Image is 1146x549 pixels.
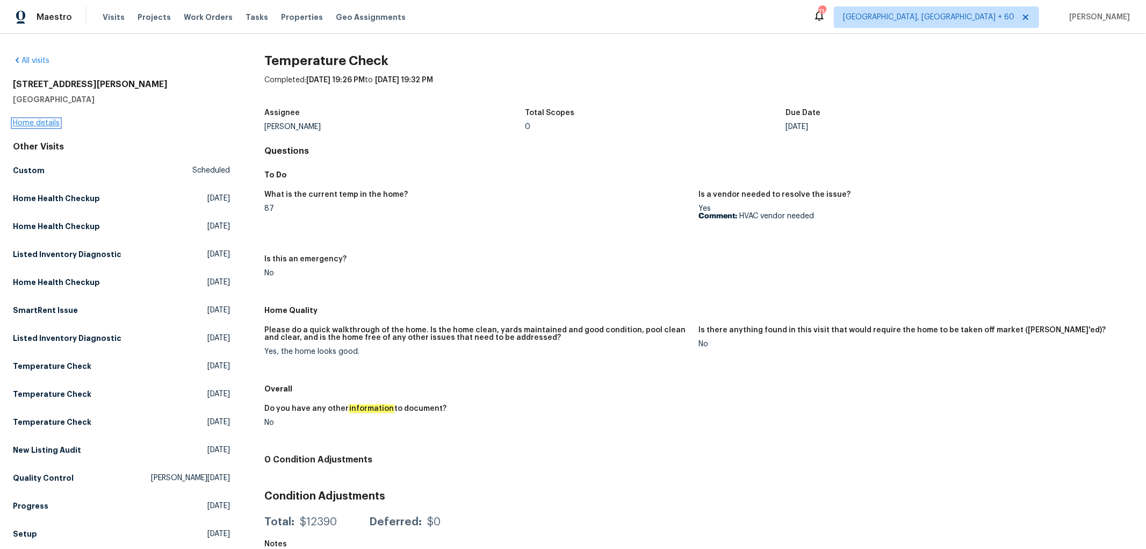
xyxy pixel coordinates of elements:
div: $12390 [300,517,337,527]
a: Home Health Checkup[DATE] [13,217,230,236]
span: Visits [103,12,125,23]
h5: What is the current temp in the home? [264,191,408,198]
h4: Questions [264,146,1133,156]
a: Home Health Checkup[DATE] [13,189,230,208]
h4: 0 Condition Adjustments [264,454,1133,465]
a: Temperature Check[DATE] [13,412,230,432]
span: [DATE] [207,389,230,400]
h5: Is this an emergency? [264,255,347,263]
span: [PERSON_NAME][DATE] [151,473,230,483]
h5: To Do [264,169,1133,180]
h5: Is a vendor needed to resolve the issue? [699,191,851,198]
div: Completed: to [264,75,1133,103]
span: [DATE] [207,445,230,455]
a: Home Health Checkup[DATE] [13,273,230,292]
span: Geo Assignments [336,12,406,23]
p: HVAC vendor needed [699,212,1125,220]
span: [DATE] [207,193,230,204]
span: [DATE] [207,249,230,260]
div: Deferred: [369,517,422,527]
span: [DATE] [207,333,230,344]
span: Scheduled [192,165,230,176]
a: Temperature Check[DATE] [13,357,230,376]
h5: Please do a quick walkthrough of the home. Is the home clean, yards maintained and good condition... [264,326,690,341]
div: Yes, the home looks good. [264,348,690,355]
h2: [STREET_ADDRESS][PERSON_NAME] [13,79,230,90]
a: New Listing Audit[DATE] [13,440,230,460]
div: $0 [427,517,441,527]
a: Listed Inventory Diagnostic[DATE] [13,329,230,348]
h2: Temperature Check [264,55,1133,66]
h5: Is there anything found in this visit that would require the home to be taken off market ([PERSON... [699,326,1106,334]
div: 87 [264,205,690,212]
div: 714 [818,6,826,17]
h5: Home Health Checkup [13,277,100,288]
span: [DATE] [207,501,230,511]
a: SmartRent Issue[DATE] [13,301,230,320]
span: [GEOGRAPHIC_DATA], [GEOGRAPHIC_DATA] + 60 [843,12,1014,23]
a: Listed Inventory Diagnostic[DATE] [13,245,230,264]
h5: Temperature Check [13,389,91,400]
span: [DATE] [207,277,230,288]
h5: Custom [13,165,45,176]
span: [DATE] 19:26 PM [306,76,365,84]
div: [PERSON_NAME] [264,123,525,131]
b: Comment: [699,212,738,220]
div: Yes [699,205,1125,220]
a: Progress[DATE] [13,496,230,516]
div: Total: [264,517,294,527]
h3: Condition Adjustments [264,491,1133,502]
span: [DATE] 19:32 PM [375,76,433,84]
h5: Total Scopes [525,109,574,117]
span: Maestro [37,12,72,23]
h5: Assignee [264,109,300,117]
span: [DATE] [207,361,230,372]
h5: Progress [13,501,48,511]
h5: [GEOGRAPHIC_DATA] [13,94,230,105]
span: [DATE] [207,417,230,427]
h5: Listed Inventory Diagnostic [13,333,121,344]
span: Work Orders [184,12,233,23]
h5: New Listing Audit [13,445,81,455]
span: [DATE] [207,305,230,316]
div: [DATE] [785,123,1046,131]
h5: Overall [264,383,1133,394]
span: Properties [281,12,323,23]
h5: Home Quality [264,305,1133,316]
div: Other Visits [13,141,230,152]
h5: Due Date [785,109,820,117]
h5: Home Health Checkup [13,193,100,204]
span: Projects [138,12,171,23]
h5: Quality Control [13,473,74,483]
a: All visits [13,57,49,65]
a: Temperature Check[DATE] [13,384,230,404]
em: information [349,404,394,413]
a: CustomScheduled [13,161,230,180]
span: [DATE] [207,529,230,539]
a: Setup[DATE] [13,524,230,544]
h5: Setup [13,529,37,539]
div: 0 [525,123,785,131]
a: Quality Control[PERSON_NAME][DATE] [13,468,230,488]
span: [PERSON_NAME] [1065,12,1130,23]
a: Home details [13,119,60,127]
h5: SmartRent Issue [13,305,78,316]
h5: Temperature Check [13,417,91,427]
h5: Home Health Checkup [13,221,100,232]
h5: Notes [264,540,287,548]
span: [DATE] [207,221,230,232]
h5: Do you have any other to document? [264,405,446,412]
span: Tasks [246,13,268,21]
h5: Listed Inventory Diagnostic [13,249,121,260]
div: No [264,269,690,277]
div: No [699,340,1125,348]
h5: Temperature Check [13,361,91,372]
div: No [264,419,690,426]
